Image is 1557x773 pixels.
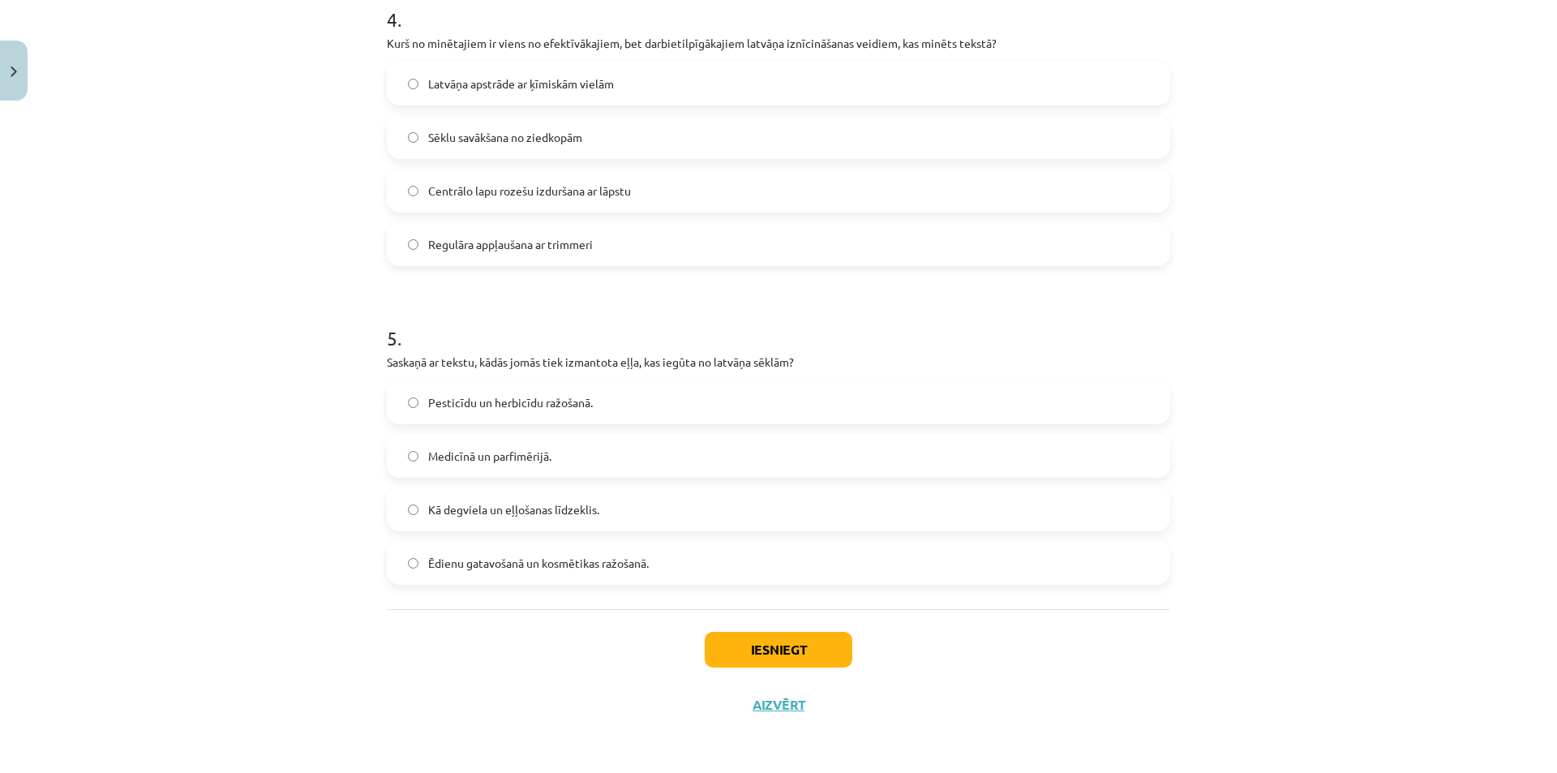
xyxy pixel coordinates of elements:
span: Kā degviela un eļļošanas līdzeklis. [428,501,599,518]
span: Latvāņa apstrāde ar ķīmiskām vielām [428,75,614,92]
span: Regulāra appļaušana ar trimmeri [428,236,593,253]
span: Ēdienu gatavošanā un kosmētikas ražošanā. [428,555,649,572]
span: Medicīnā un parfimērijā. [428,448,551,465]
p: Saskaņā ar tekstu, kādās jomās tiek izmantota eļļa, kas iegūta no latvāņa sēklām? [387,354,1170,371]
input: Medicīnā un parfimērijā. [408,451,418,462]
input: Centrālo lapu rozešu izduršana ar lāpstu [408,186,418,196]
input: Sēklu savākšana no ziedkopām [408,132,418,143]
input: Ēdienu gatavošanā un kosmētikas ražošanā. [408,558,418,569]
img: icon-close-lesson-0947bae3869378f0d4975bcd49f059093ad1ed9edebbc8119c70593378902aed.svg [11,67,17,77]
p: Kurš no minētajiem ir viens no efektīvākajiem, bet darbietilpīgākajiem latvāņa iznīcināšanas veid... [387,35,1170,52]
input: Kā degviela un eļļošanas līdzeklis. [408,505,418,515]
span: Sēklu savākšana no ziedkopām [428,129,582,146]
button: Iesniegt [705,632,852,668]
span: Centrālo lapu rozešu izduršana ar lāpstu [428,183,631,200]
input: Latvāņa apstrāde ar ķīmiskām vielām [408,79,418,89]
input: Pesticīdu un herbicīdu ražošanā. [408,397,418,408]
h1: 5 . [387,298,1170,349]
span: Pesticīdu un herbicīdu ražošanā. [428,394,593,411]
input: Regulāra appļaušana ar trimmeri [408,239,418,250]
button: Aizvērt [748,697,809,713]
